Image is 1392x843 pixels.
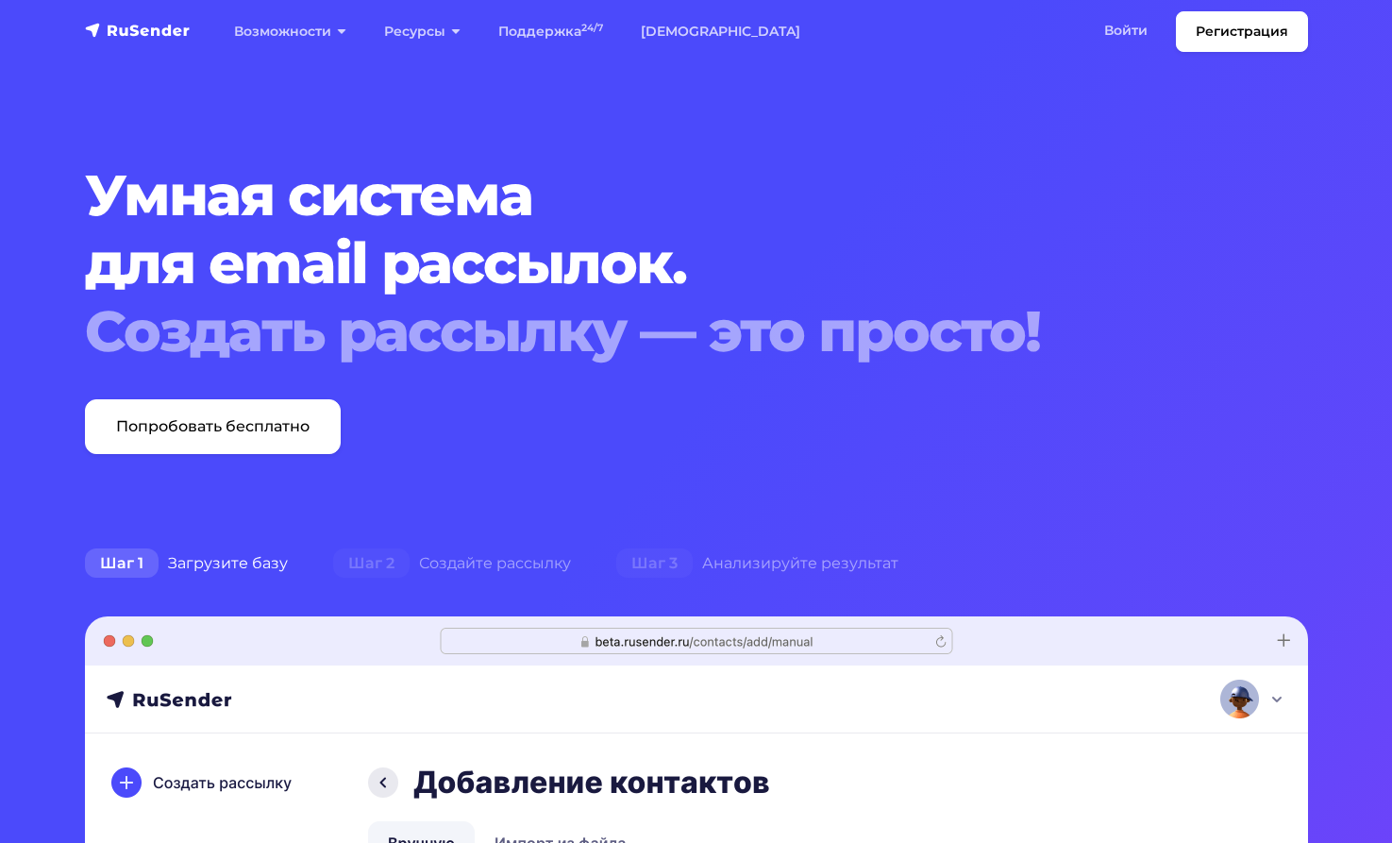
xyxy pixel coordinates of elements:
[622,12,819,51] a: [DEMOGRAPHIC_DATA]
[85,21,191,40] img: RuSender
[62,545,310,582] div: Загрузите базу
[215,12,365,51] a: Возможности
[479,12,622,51] a: Поддержка24/7
[85,399,341,454] a: Попробовать бесплатно
[310,545,594,582] div: Создайте рассылку
[85,548,159,579] span: Шаг 1
[365,12,479,51] a: Ресурсы
[616,548,693,579] span: Шаг 3
[1085,11,1166,50] a: Войти
[594,545,921,582] div: Анализируйте результат
[581,22,603,34] sup: 24/7
[333,548,410,579] span: Шаг 2
[1176,11,1308,52] a: Регистрация
[85,161,1204,365] h1: Умная система для email рассылок.
[85,297,1204,365] div: Создать рассылку — это просто!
